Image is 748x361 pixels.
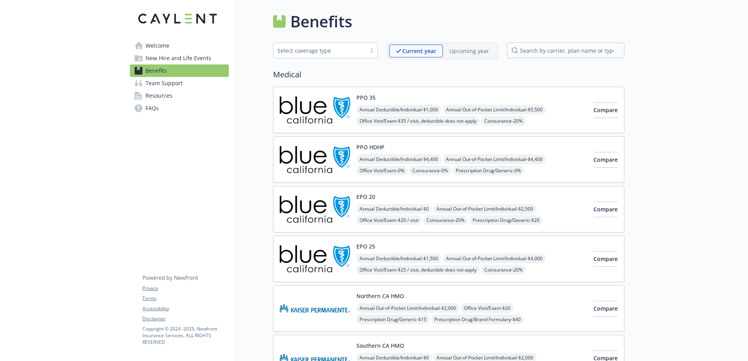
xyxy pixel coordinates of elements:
p: Upcoming year [450,47,489,55]
span: Team Support [146,77,183,89]
button: Northern CA HMO [356,292,404,300]
button: EPO 20 [356,193,375,201]
span: Resources [146,89,173,102]
img: Kaiser Permanente Insurance Company carrier logo [280,292,350,325]
span: New Hire and Life Events [146,52,211,64]
span: Annual Deductible/Individual - $4,400 [356,154,441,164]
p: Current year [402,47,436,55]
span: Prescription Drug/Brand Formulary - $40 [431,315,524,324]
button: Compare [593,102,618,118]
img: Blue Shield of California carrier logo [280,193,350,226]
span: FAQs [146,102,159,114]
span: Compare [593,206,618,213]
span: Compare [593,106,618,114]
p: Copyright © 2024 - 2025 , Newfront Insurance Services, ALL RIGHTS RESERVED [142,325,228,345]
button: EPO 25 [356,242,375,250]
a: Welcome [130,39,229,52]
div: Select coverage type [277,46,362,55]
span: Benefits [146,64,167,77]
img: Blue Shield of California carrier logo [280,93,350,127]
span: Office Visit/Exam - $20 [461,303,514,313]
a: Benefits [130,64,229,77]
a: FAQs [130,102,229,114]
h1: Benefits [290,10,352,33]
span: Annual Out-of-Pocket Limit/Individual - $5,500 [443,105,546,114]
button: Compare [593,251,618,267]
a: Team Support [130,77,229,89]
img: Blue Shield of California carrier logo [280,143,350,176]
span: Coinsurance - 20% [423,215,468,225]
span: Coinsurance - 20% [481,265,526,275]
span: Office Visit/Exam - $25 / visit, deductible does not apply [356,265,480,275]
span: Annual Deductible/Individual - $0 [356,204,432,214]
span: Coinsurance - 20% [481,116,526,126]
a: Terms [142,295,228,302]
button: Compare [593,301,618,316]
button: Compare [593,152,618,168]
a: Disclaimer [142,315,228,322]
span: Annual Out-of-Pocket Limit/Individual - $4,400 [443,154,546,164]
span: Annual Out-of-Pocket Limit/Individual - $2,000 [356,303,459,313]
span: Annual Out-of-Pocket Limit/Individual - $2,500 [433,204,536,214]
span: Prescription Drug/Generic - 0% [453,166,524,175]
a: Privacy [142,285,228,292]
button: PPO HDHP [356,143,385,151]
input: search by carrier, plan name or type [507,43,624,58]
span: Compare [593,156,618,163]
span: Welcome [146,39,169,52]
span: Annual Deductible/Individual - $1,000 [356,105,441,114]
span: Prescription Drug/Generic - $20 [469,215,543,225]
a: Resources [130,89,229,102]
span: Annual Deductible/Individual - $1,500 [356,254,441,263]
a: New Hire and Life Events [130,52,229,64]
span: Compare [593,255,618,263]
img: Blue Shield of California carrier logo [280,242,350,275]
h2: Medical [273,69,624,80]
a: Accessibility [142,305,228,312]
span: Prescription Drug/Generic - $15 [356,315,430,324]
span: Office Visit/Exam - $35 / visit, deductible does not apply [356,116,480,126]
button: Compare [593,202,618,217]
span: Office Visit/Exam - $20 / visit [356,215,422,225]
button: PPO 35 [356,93,376,102]
button: Southern CA HMO [356,341,404,350]
span: Coinsurance - 0% [409,166,451,175]
span: Compare [593,305,618,312]
span: Office Visit/Exam - 0% [356,166,408,175]
span: Annual Out-of-Pocket Limit/Individual - $4,000 [443,254,546,263]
